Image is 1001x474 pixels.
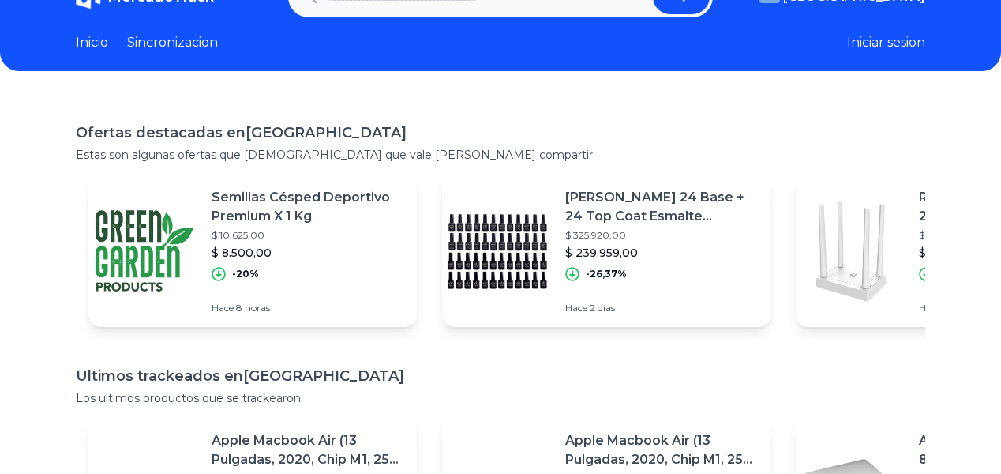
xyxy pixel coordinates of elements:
button: Iniciar sesion [847,33,925,52]
p: -26,37% [586,268,627,280]
p: Estas son algunas ofertas que [DEMOGRAPHIC_DATA] que vale [PERSON_NAME] compartir. [76,147,925,163]
p: $ 325.920,00 [565,229,758,242]
img: Featured image [442,196,553,307]
a: Featured imageSemillas Césped Deportivo Premium X 1 Kg$ 10.625,00$ 8.500,00-20%Hace 8 horas [88,175,417,327]
p: Apple Macbook Air (13 Pulgadas, 2020, Chip M1, 256 Gb De Ssd, 8 Gb De Ram) - Plata [212,431,404,469]
p: $ 10.625,00 [212,229,404,242]
p: -20% [232,268,259,280]
p: $ 239.959,00 [565,245,758,261]
a: Featured image[PERSON_NAME] 24 Base + 24 Top Coat Esmalte Semipermanente Gel On$ 325.920,00$ 239.... [442,175,770,327]
img: Featured image [796,196,906,307]
h1: Ofertas destacadas en [GEOGRAPHIC_DATA] [76,122,925,144]
p: [PERSON_NAME] 24 Base + 24 Top Coat Esmalte Semipermanente Gel On [565,188,758,226]
a: Sincronizacion [127,33,218,52]
a: Inicio [76,33,108,52]
p: Apple Macbook Air (13 Pulgadas, 2020, Chip M1, 256 Gb De Ssd, 8 Gb De Ram) - Plata [565,431,758,469]
p: Hace 2 días [565,302,758,314]
img: Featured image [88,196,199,307]
p: Los ultimos productos que se trackearon. [76,390,925,406]
p: $ 8.500,00 [212,245,404,261]
h1: Ultimos trackeados en [GEOGRAPHIC_DATA] [76,365,925,387]
p: Hace 8 horas [212,302,404,314]
p: Semillas Césped Deportivo Premium X 1 Kg [212,188,404,226]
